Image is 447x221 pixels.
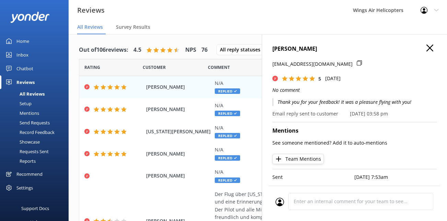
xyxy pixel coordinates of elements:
[215,146,390,154] div: N/A
[4,99,69,108] a: Setup
[4,127,69,137] a: Record Feedback
[4,156,69,166] a: Reports
[208,64,230,71] span: Question
[4,108,69,118] a: Mentions
[272,110,338,118] p: Email reply sent to customer
[116,24,150,30] span: Survey Results
[272,60,353,68] p: [EMAIL_ADDRESS][DOMAIN_NAME]
[272,87,300,93] i: No comment
[272,45,437,53] h4: [PERSON_NAME]
[272,98,437,106] p: Thank you for your feedback! It was a pleasure flying with you!
[79,46,128,54] h4: Out of 106 reviews:
[146,106,211,113] span: [PERSON_NAME]
[16,62,33,75] div: Chatbot
[4,147,49,156] div: Requests Sent
[4,147,69,156] a: Requests Sent
[4,118,69,127] a: Send Requests
[355,173,437,181] p: [DATE] 7:53am
[77,5,105,16] h3: Reviews
[215,177,240,183] span: Replied
[201,46,208,54] h4: 76
[318,75,321,82] span: 5
[272,154,324,164] button: Team Mentions
[146,172,211,180] span: [PERSON_NAME]
[185,46,196,54] h4: NPS
[426,45,433,52] button: Close
[16,181,33,195] div: Settings
[4,89,69,99] a: All Reviews
[215,155,240,161] span: Replied
[4,137,40,147] div: Showcase
[220,46,264,53] span: All reply statuses
[146,128,211,135] span: [US_STATE][PERSON_NAME]
[272,126,437,135] h4: Mentions
[215,102,390,109] div: N/A
[16,48,28,62] div: Inbox
[10,12,50,23] img: yonder-white-logo.png
[215,124,390,132] div: N/A
[146,150,211,158] span: [PERSON_NAME]
[16,167,43,181] div: Recommend
[4,89,45,99] div: All Reviews
[16,34,29,48] div: Home
[21,201,49,215] div: Support Docs
[77,24,103,30] span: All Reviews
[146,83,211,91] span: [PERSON_NAME]
[215,88,240,94] span: Replied
[272,139,437,147] p: See someone mentioned? Add it to auto-mentions
[84,64,100,71] span: Date
[4,108,39,118] div: Mentions
[272,173,355,181] p: Sent
[4,118,50,127] div: Send Requests
[4,137,69,147] a: Showcase
[215,133,240,138] span: Replied
[133,46,141,54] h4: 4.5
[215,168,390,176] div: N/A
[4,156,36,166] div: Reports
[143,64,166,71] span: Date
[325,75,341,82] p: [DATE]
[215,79,390,87] div: N/A
[16,75,35,89] div: Reviews
[4,127,55,137] div: Record Feedback
[215,111,240,116] span: Replied
[4,99,32,108] div: Setup
[350,110,388,118] p: [DATE] 03:58 pm
[275,198,284,206] img: user_profile.svg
